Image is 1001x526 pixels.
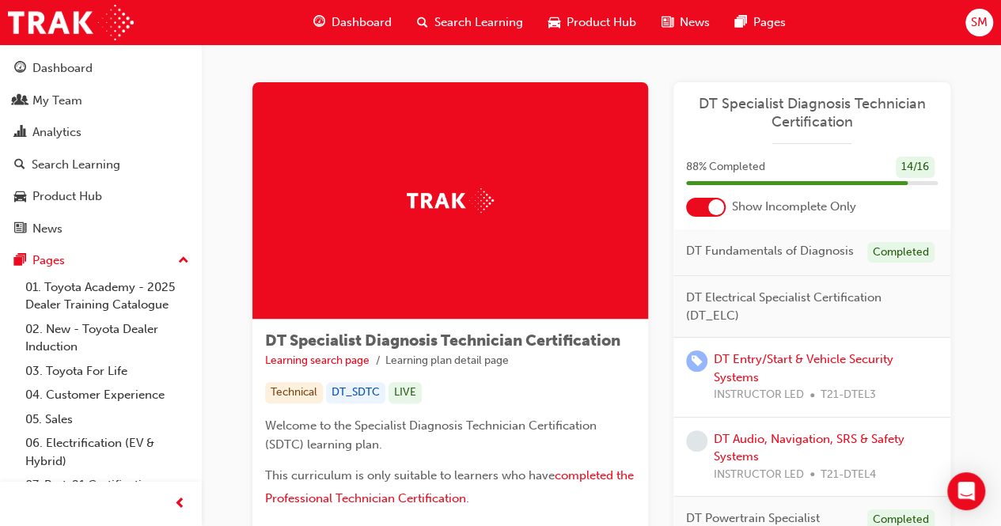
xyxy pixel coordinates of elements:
[14,126,26,140] span: chart-icon
[662,13,673,32] span: news-icon
[14,158,25,172] span: search-icon
[714,352,893,384] a: DT Entry/Start & Vehicle Security Systems
[404,6,536,39] a: search-iconSearch Learning
[714,386,804,404] span: INSTRUCTOR LED
[265,468,555,482] span: This curriculum is only suitable to learners who have
[407,188,494,213] img: Trak
[301,6,404,39] a: guage-iconDashboard
[14,222,26,237] span: news-icon
[332,13,392,32] span: Dashboard
[6,51,195,246] button: DashboardMy TeamAnalyticsSearch LearningProduct HubNews
[389,382,422,403] div: LIVE
[867,242,935,263] div: Completed
[567,13,636,32] span: Product Hub
[8,5,134,40] img: Trak
[753,13,786,32] span: Pages
[14,62,26,76] span: guage-icon
[19,407,195,432] a: 05. Sales
[14,94,26,108] span: people-icon
[6,54,195,83] a: Dashboard
[6,182,195,211] a: Product Hub
[313,13,325,32] span: guage-icon
[32,220,63,238] div: News
[32,59,93,78] div: Dashboard
[686,289,925,324] span: DT Electrical Specialist Certification (DT_ELC)
[32,252,65,270] div: Pages
[735,13,747,32] span: pages-icon
[6,246,195,275] button: Pages
[385,352,509,370] li: Learning plan detail page
[265,331,620,350] span: DT Specialist Diagnosis Technician Certification
[686,430,707,452] span: learningRecordVerb_NONE-icon
[686,158,765,176] span: 88 % Completed
[265,468,637,505] a: completed the Professional Technician Certification
[686,242,854,260] span: DT Fundamentals of Diagnosis
[265,418,600,452] span: Welcome to the Specialist Diagnosis Technician Certification (SDTC) learning plan.
[32,123,82,142] div: Analytics
[732,198,856,216] span: Show Incomplete Only
[6,118,195,147] a: Analytics
[14,190,26,204] span: car-icon
[6,214,195,244] a: News
[434,13,523,32] span: Search Learning
[714,432,904,464] a: DT Audio, Navigation, SRS & Safety Systems
[19,473,195,498] a: 07. Parts21 Certification
[686,350,707,372] span: learningRecordVerb_ENROLL-icon
[536,6,649,39] a: car-iconProduct Hub
[14,254,26,268] span: pages-icon
[417,13,428,32] span: search-icon
[965,9,993,36] button: SM
[947,472,985,510] div: Open Intercom Messenger
[174,494,186,514] span: prev-icon
[32,92,82,110] div: My Team
[326,382,385,403] div: DT_SDTC
[714,466,804,484] span: INSTRUCTOR LED
[548,13,560,32] span: car-icon
[32,156,120,174] div: Search Learning
[19,383,195,407] a: 04. Customer Experience
[971,13,988,32] span: SM
[32,187,102,206] div: Product Hub
[178,251,189,271] span: up-icon
[19,431,195,473] a: 06. Electrification (EV & Hybrid)
[19,317,195,359] a: 02. New - Toyota Dealer Induction
[265,382,323,403] div: Technical
[821,386,876,404] span: T21-DTEL3
[821,466,876,484] span: T21-DTEL4
[6,150,195,180] a: Search Learning
[722,6,798,39] a: pages-iconPages
[19,359,195,384] a: 03. Toyota For Life
[896,157,935,178] div: 14 / 16
[265,354,370,367] a: Learning search page
[6,86,195,115] a: My Team
[686,95,938,131] a: DT Specialist Diagnosis Technician Certification
[680,13,710,32] span: News
[466,491,469,505] span: .
[649,6,722,39] a: news-iconNews
[19,275,195,317] a: 01. Toyota Academy - 2025 Dealer Training Catalogue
